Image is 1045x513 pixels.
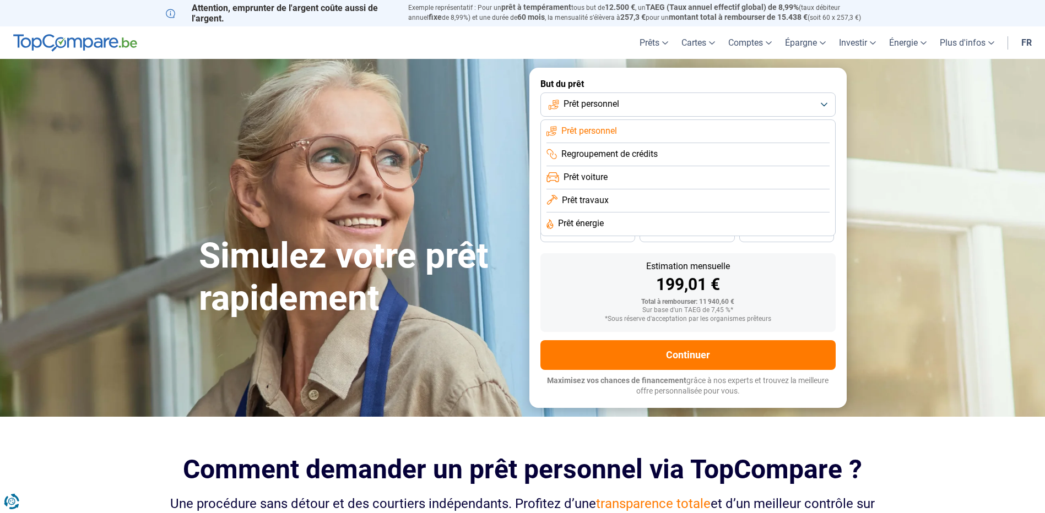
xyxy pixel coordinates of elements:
a: Investir [832,26,882,59]
h2: Comment demander un prêt personnel via TopCompare ? [166,454,880,484]
span: montant total à rembourser de 15.438 € [669,13,808,21]
span: 30 mois [675,231,699,237]
button: Prêt personnel [540,92,836,117]
a: Plus d'infos [933,26,1001,59]
p: Attention, emprunter de l'argent coûte aussi de l'argent. [166,3,395,24]
a: Comptes [722,26,778,59]
p: grâce à nos experts et trouvez la meilleure offre personnalisée pour vous. [540,375,836,397]
span: 60 mois [517,13,545,21]
label: But du prêt [540,79,836,89]
span: 24 mois [775,231,799,237]
h1: Simulez votre prêt rapidement [199,235,516,320]
span: Maximisez vos chances de financement [547,376,686,385]
a: Épargne [778,26,832,59]
div: *Sous réserve d'acceptation par les organismes prêteurs [549,315,827,323]
div: Total à rembourser: 11 940,60 € [549,298,827,306]
span: 36 mois [576,231,600,237]
span: Prêt énergie [558,217,604,230]
span: transparence totale [596,496,711,511]
a: Prêts [633,26,675,59]
span: Prêt voiture [564,171,608,183]
span: 257,3 € [620,13,646,21]
span: Regroupement de crédits [561,148,658,160]
span: TAEG (Taux annuel effectif global) de 8,99% [646,3,799,12]
span: Prêt travaux [562,194,609,206]
span: 12.500 € [605,3,635,12]
span: prêt à tempérament [501,3,571,12]
a: Énergie [882,26,933,59]
img: TopCompare [13,34,137,52]
button: Continuer [540,340,836,370]
span: fixe [429,13,442,21]
span: Prêt personnel [564,98,619,110]
a: Cartes [675,26,722,59]
span: Prêt personnel [561,125,617,137]
div: Estimation mensuelle [549,262,827,271]
p: Exemple représentatif : Pour un tous but de , un (taux débiteur annuel de 8,99%) et une durée de ... [408,3,880,23]
div: 199,01 € [549,276,827,293]
div: Sur base d'un TAEG de 7,45 %* [549,307,827,314]
a: fr [1015,26,1038,59]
